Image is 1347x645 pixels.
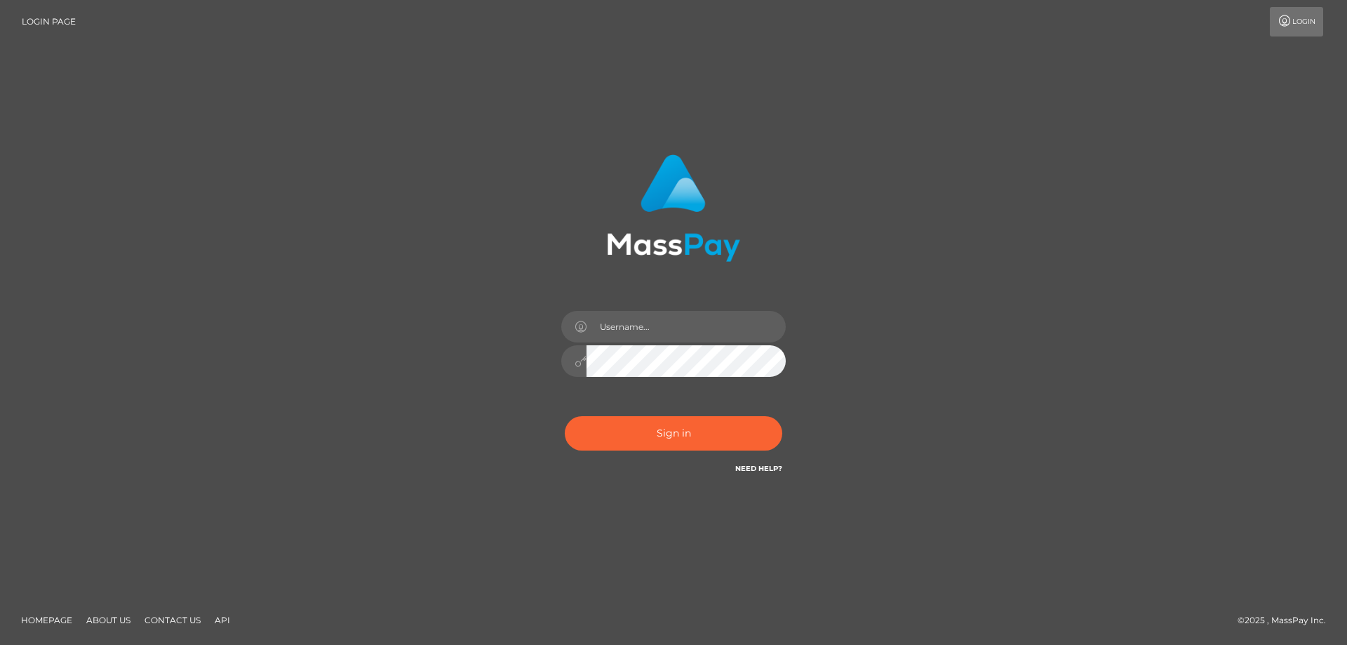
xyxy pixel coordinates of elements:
a: Need Help? [735,464,782,473]
button: Sign in [565,416,782,451]
a: Login [1270,7,1323,36]
div: © 2025 , MassPay Inc. [1238,613,1336,628]
img: MassPay Login [607,154,740,262]
a: About Us [81,609,136,631]
input: Username... [587,311,786,343]
a: API [209,609,236,631]
a: Contact Us [139,609,206,631]
a: Homepage [15,609,78,631]
a: Login Page [22,7,76,36]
